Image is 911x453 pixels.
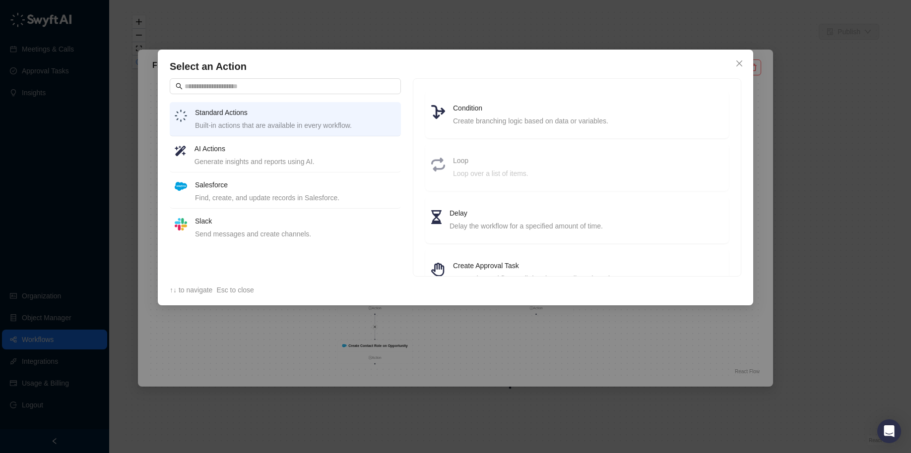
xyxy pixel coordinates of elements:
div: Loop over a list of items. [453,168,723,179]
h4: AI Actions [195,143,396,154]
span: search [176,83,183,90]
h4: Create Approval Task [453,260,723,271]
h4: Slack [195,216,396,226]
h4: Salesforce [195,179,396,190]
div: Built-in actions that are available in every workflow. [195,120,396,131]
button: Close [731,56,747,71]
span: close [735,59,743,67]
img: slack-Cn3INd-T.png [175,218,187,230]
h4: Select an Action [170,59,741,73]
span: Esc to close [216,286,254,294]
div: Pause the workflow until data is manually reviewed. [453,273,723,284]
div: Open Intercom Messenger [877,419,901,443]
span: ↑↓ to navigate [170,286,212,294]
div: Send messages and create channels. [195,228,396,239]
h4: Loop [453,155,723,166]
img: salesforce-ChMvK6Xa.png [175,182,187,191]
h4: Standard Actions [195,107,396,118]
div: Delay the workflow for a specified amount of time. [450,221,723,231]
div: Generate insights and reports using AI. [195,156,396,167]
h4: Delay [450,208,723,219]
h4: Condition [453,103,723,113]
img: logo-small-inverted-DW8HDUn_.png [175,110,187,122]
div: Find, create, and update records in Salesforce. [195,192,396,203]
div: Create branching logic based on data or variables. [453,115,723,126]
